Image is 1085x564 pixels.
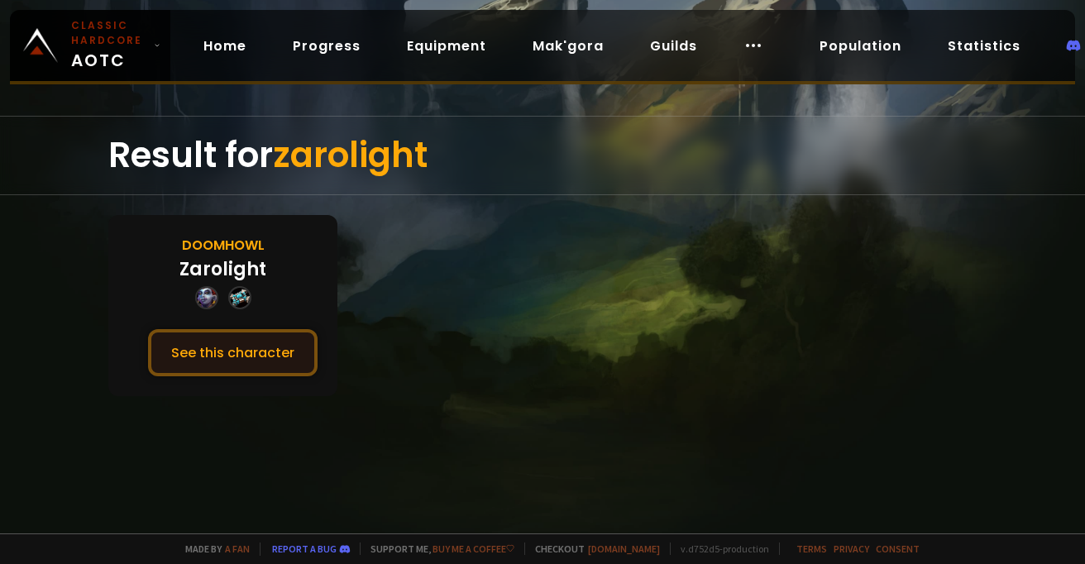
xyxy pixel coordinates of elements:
[433,542,514,555] a: Buy me a coffee
[190,29,260,63] a: Home
[225,542,250,555] a: a fan
[71,18,147,48] small: Classic Hardcore
[148,329,318,376] button: See this character
[637,29,710,63] a: Guilds
[796,542,827,555] a: Terms
[806,29,915,63] a: Population
[394,29,499,63] a: Equipment
[524,542,660,555] span: Checkout
[175,542,250,555] span: Made by
[272,542,337,555] a: Report a bug
[834,542,869,555] a: Privacy
[670,542,769,555] span: v. d752d5 - production
[108,117,977,194] div: Result for
[71,18,147,73] span: AOTC
[934,29,1034,63] a: Statistics
[273,131,428,179] span: zarolight
[360,542,514,555] span: Support me,
[280,29,374,63] a: Progress
[876,542,920,555] a: Consent
[519,29,617,63] a: Mak'gora
[182,235,265,256] div: Doomhowl
[10,10,170,81] a: Classic HardcoreAOTC
[588,542,660,555] a: [DOMAIN_NAME]
[179,256,266,283] div: Zarolight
